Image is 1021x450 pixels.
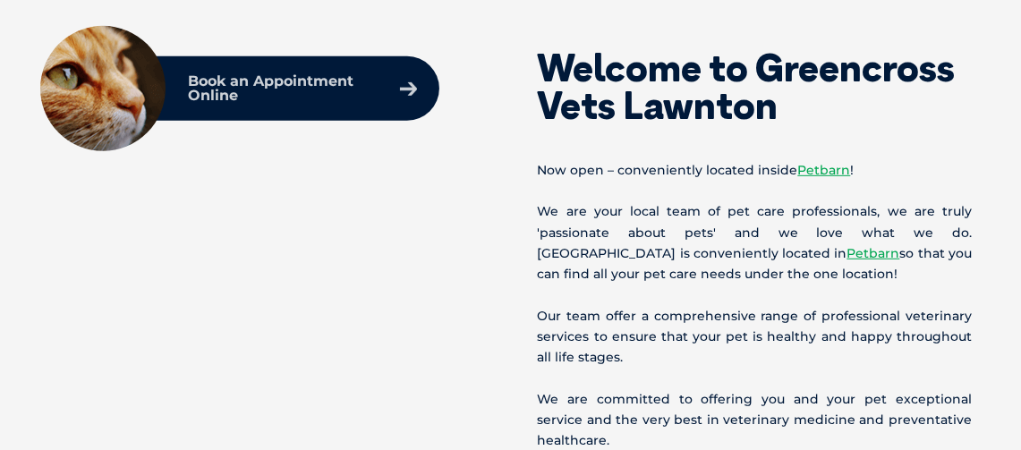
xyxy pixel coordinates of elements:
[188,74,369,103] p: Book an Appointment Online
[179,65,426,112] a: Book an Appointment Online
[538,306,973,369] p: Our team offer a comprehensive range of professional veterinary services to ensure that your pet ...
[798,162,851,178] a: Petbarn
[847,245,900,261] a: Petbarn
[538,160,973,181] p: Now open – conveniently located inside !
[538,49,973,124] h2: Welcome to Greencross Vets Lawnton
[538,201,973,284] p: We are your local team of pet care professionals, we are truly 'passionate about pets' and we lov...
